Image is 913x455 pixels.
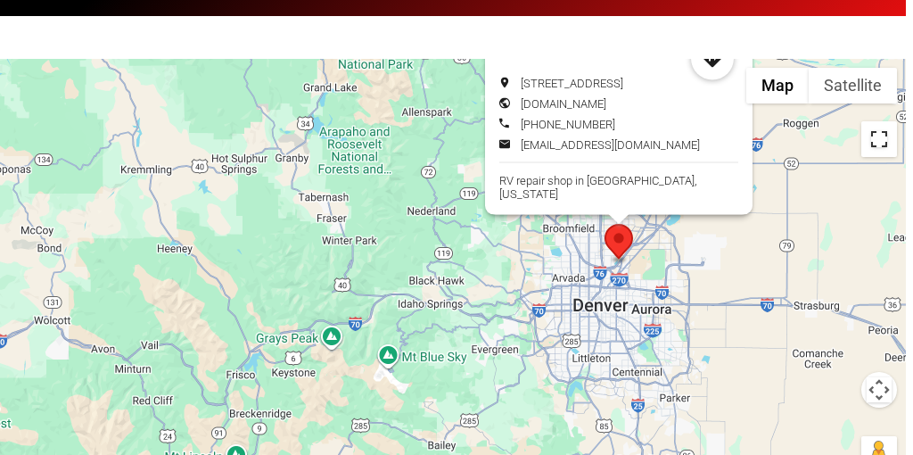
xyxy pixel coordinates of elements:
[861,121,897,157] button: Toggle fullscreen view
[521,96,606,110] a: [DOMAIN_NAME]
[521,76,623,89] span: [STREET_ADDRESS]
[809,68,897,103] button: Show satellite imagery
[861,372,897,408] button: Map camera controls
[521,117,615,130] a: [PHONE_NUMBER]
[691,37,734,79] span: Directions
[605,224,633,264] div: Fiberglass Worx
[499,173,697,200] span: RV repair shop in [GEOGRAPHIC_DATA], [US_STATE]
[521,137,700,151] a: [EMAIL_ADDRESS][DOMAIN_NAME]
[746,68,809,103] button: Show street map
